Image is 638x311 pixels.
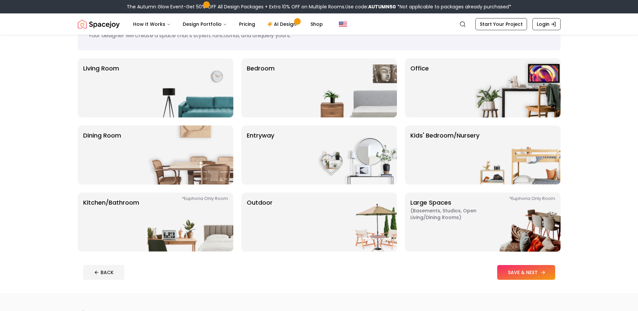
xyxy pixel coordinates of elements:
b: AUTUMN50 [368,3,396,10]
p: Your designer will create a space that's stylish, functional, and uniquely yours. [89,32,550,40]
button: BACK [83,265,124,280]
p: Kitchen/Bathroom [83,198,139,246]
span: ( Basements, Studios, Open living/dining rooms ) [410,207,494,221]
span: Use code: [345,3,396,10]
button: How It Works [128,17,176,31]
span: *Not applicable to packages already purchased* [396,3,511,10]
p: Outdoor [247,198,273,246]
img: entryway [311,125,397,185]
p: Large Spaces [410,198,494,246]
p: Living Room [83,64,119,112]
img: Kitchen/Bathroom *Euphoria Only [148,193,233,252]
img: Kids' Bedroom/Nursery [475,125,561,185]
a: Spacejoy [78,17,120,31]
img: Bedroom [311,58,397,117]
p: Kids' Bedroom/Nursery [410,131,479,179]
p: Dining Room [83,131,121,179]
img: Large Spaces *Euphoria Only [475,193,561,252]
img: United States [339,20,347,28]
nav: Main [128,17,328,31]
a: Start Your Project [475,18,527,30]
img: Spacejoy Logo [78,17,120,31]
img: Office [475,58,561,117]
nav: Global [78,13,561,35]
a: Shop [305,17,328,31]
img: Outdoor [311,193,397,252]
p: Office [410,64,429,112]
a: Pricing [234,17,260,31]
img: Dining Room [148,125,233,185]
p: Bedroom [247,64,275,112]
button: Design Portfolio [177,17,232,31]
p: entryway [247,131,274,179]
div: The Autumn Glow Event-Get 50% OFF All Design Packages + Extra 10% OFF on Multiple Rooms. [127,3,511,10]
img: Living Room [148,58,233,117]
button: SAVE & NEXT [497,265,555,280]
a: Login [532,18,561,30]
a: AI Design [262,17,304,31]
